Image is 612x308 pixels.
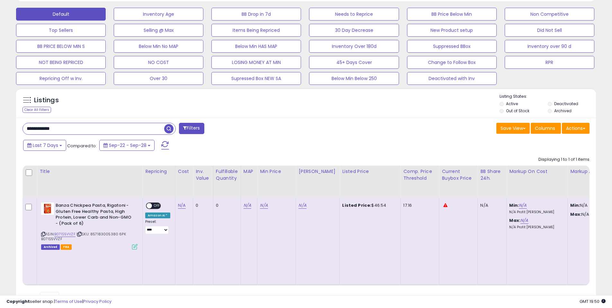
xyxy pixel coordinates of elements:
div: BB Share 24h. [480,168,504,182]
button: LOSING MONEY AT MIN [211,56,301,69]
div: ASIN: [41,203,137,249]
button: Inventory Over 180d [309,40,399,53]
button: Actions [562,123,590,134]
button: Repricing Off w Inv. [16,72,106,85]
div: Cost [178,168,191,175]
span: Sep-22 - Sep-28 [109,142,146,149]
button: NO COST [114,56,203,69]
button: Needs to Reprice [309,8,399,21]
label: Archived [554,108,572,113]
div: Current Buybox Price [442,168,475,182]
b: Listed Price: [342,202,371,208]
a: N/A [244,202,251,209]
a: B071S5VVZF [54,231,75,237]
button: Sep-22 - Sep-28 [99,140,155,151]
button: Supressed Box NEW SA [211,72,301,85]
button: Below Min No MAP [114,40,203,53]
div: seller snap | | [6,299,111,305]
div: Inv. value [196,168,210,182]
a: N/A [178,202,186,209]
button: Did Not Sell [505,24,594,37]
div: [PERSON_NAME] [298,168,337,175]
button: New Product setup [407,24,497,37]
button: Selling @ Max [114,24,203,37]
label: Active [506,101,518,106]
strong: Copyright [6,298,30,304]
button: BB Price Below Min [407,8,497,21]
div: Amazon AI * [145,213,170,218]
b: Max: [509,217,520,223]
a: Terms of Use [55,298,82,304]
span: Last 7 Days [33,142,58,149]
button: Over 30 [114,72,203,85]
button: BB PRICE BELOW MIN S [16,40,106,53]
div: Markup on Cost [509,168,565,175]
button: Suppressed BBox [407,40,497,53]
span: Compared to: [67,143,97,149]
div: Preset: [145,220,170,234]
span: FBA [61,244,72,250]
span: Columns [535,125,555,131]
a: N/A [520,217,528,224]
button: Non Competitive [505,8,594,21]
span: OFF [152,203,162,209]
img: 41IOKq9zG0L._SL40_.jpg [41,203,54,215]
button: Columns [531,123,561,134]
button: Items Being Repriced [211,24,301,37]
span: Show: entries [27,294,74,300]
a: N/A [298,202,306,209]
p: N/A Profit [PERSON_NAME] [509,210,563,214]
th: The percentage added to the cost of goods (COGS) that forms the calculator for Min & Max prices. [507,166,568,198]
p: Listing States: [500,94,596,100]
div: MAP [244,168,254,175]
div: Min Price [260,168,293,175]
div: 0 [216,203,236,208]
div: Comp. Price Threshold [403,168,436,182]
div: Repricing [145,168,173,175]
h5: Listings [34,96,59,105]
button: 45+ Days Cover [309,56,399,69]
div: 17.16 [403,203,434,208]
label: Deactivated [554,101,578,106]
strong: Min: [570,202,580,208]
button: Last 7 Days [23,140,66,151]
button: RPR [505,56,594,69]
b: Banza Chickpea Pasta, Rigatoni - Gluten Free Healthy Pasta, High Protein, Lower Carb and Non-GMO ... [56,203,134,228]
button: Filters [179,123,204,134]
div: Displaying 1 to 1 of 1 items [538,157,590,163]
button: Inventory over 90 d [505,40,594,53]
button: 30 Day Decrease [309,24,399,37]
strong: Max: [570,211,581,217]
button: NOT BEING REPRICED [16,56,106,69]
a: N/A [260,202,268,209]
div: N/A [480,203,501,208]
button: Below Min Below 250 [309,72,399,85]
div: Fulfillable Quantity [216,168,238,182]
button: Change to Follow Box [407,56,497,69]
span: 2025-10-6 19:50 GMT [580,298,606,304]
div: $46.54 [342,203,395,208]
div: Title [40,168,140,175]
button: Default [16,8,106,21]
span: Listings that have been deleted from Seller Central [41,244,60,250]
button: Deactivated with Inv [407,72,497,85]
div: Clear All Filters [22,107,51,113]
button: Below Min HAS MAP [211,40,301,53]
a: N/A [519,202,527,209]
p: N/A Profit [PERSON_NAME] [509,225,563,230]
a: Privacy Policy [83,298,111,304]
div: Listed Price [342,168,398,175]
span: | SKU: 857183005380 6PK B071S5VVZF [41,231,126,241]
button: Save View [496,123,530,134]
button: Inventory Age [114,8,203,21]
label: Out of Stock [506,108,529,113]
div: 0 [196,203,208,208]
button: Top Sellers [16,24,106,37]
button: BB Drop in 7d [211,8,301,21]
b: Min: [509,202,519,208]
